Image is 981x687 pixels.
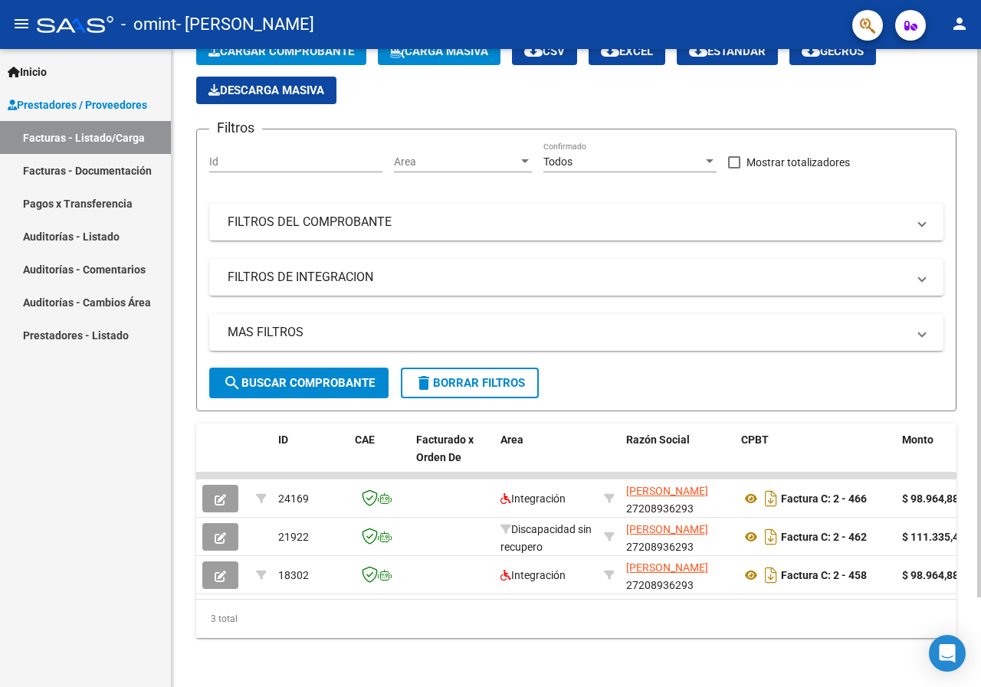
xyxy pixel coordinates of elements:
span: [PERSON_NAME] [626,523,708,535]
span: 24169 [278,492,309,505]
span: CPBT [741,433,769,446]
mat-icon: person [950,15,969,33]
mat-icon: search [223,374,241,392]
datatable-header-cell: CPBT [735,424,896,491]
span: Razón Social [626,433,690,446]
strong: Factura C: 2 - 462 [781,531,867,543]
span: 18302 [278,569,309,581]
datatable-header-cell: Razón Social [620,424,735,491]
span: Monto [902,433,933,446]
app-download-masive: Descarga masiva de comprobantes (adjuntos) [196,77,336,104]
span: Todos [543,155,573,168]
button: EXCEL [589,38,665,65]
span: EXCEL [601,44,653,58]
mat-icon: delete [415,374,433,392]
mat-icon: cloud_download [524,41,543,60]
datatable-header-cell: Area [494,424,598,491]
mat-icon: menu [12,15,31,33]
mat-panel-title: FILTROS DEL COMPROBANTE [228,214,907,231]
mat-panel-title: MAS FILTROS [228,324,907,341]
strong: $ 98.964,88 [902,569,959,581]
span: [PERSON_NAME] [626,561,708,574]
span: - [PERSON_NAME] [176,8,314,41]
span: [PERSON_NAME] [626,485,708,497]
h3: Filtros [209,117,262,139]
span: Carga Masiva [390,44,488,58]
datatable-header-cell: ID [272,424,349,491]
button: Descarga Masiva [196,77,336,104]
span: Descarga Masiva [208,83,324,97]
strong: Factura C: 2 - 466 [781,492,867,505]
datatable-header-cell: Facturado x Orden De [410,424,494,491]
span: CSV [524,44,565,58]
span: Gecros [802,44,864,58]
strong: $ 111.335,49 [902,531,965,543]
span: Buscar Comprobante [223,376,375,390]
mat-expansion-panel-header: FILTROS DE INTEGRACION [209,259,943,296]
div: 3 total [196,600,956,638]
div: Open Intercom Messenger [929,635,966,672]
button: Carga Masiva [378,38,500,65]
i: Descargar documento [761,525,781,549]
span: Inicio [8,64,47,80]
button: Borrar Filtros [401,368,539,398]
span: Integración [500,569,566,581]
mat-icon: cloud_download [601,41,619,60]
mat-panel-title: FILTROS DE INTEGRACION [228,269,907,286]
span: Discapacidad sin recupero [500,523,592,553]
button: CSV [512,38,577,65]
span: Facturado x Orden De [416,433,474,463]
i: Descargar documento [761,486,781,511]
span: Estandar [689,44,766,58]
datatable-header-cell: CAE [349,424,410,491]
mat-icon: cloud_download [802,41,820,60]
mat-expansion-panel-header: FILTROS DEL COMPROBANTE [209,204,943,240]
strong: Factura C: 2 - 458 [781,569,867,581]
mat-icon: cloud_download [689,41,707,60]
button: Gecros [789,38,876,65]
span: 21922 [278,531,309,543]
span: CAE [355,433,375,446]
span: ID [278,433,288,446]
mat-expansion-panel-header: MAS FILTROS [209,314,943,351]
span: Prestadores / Proveedores [8,97,147,113]
span: Borrar Filtros [415,376,525,390]
div: 27208936293 [626,483,729,515]
span: Area [394,155,518,168]
div: 27208936293 [626,521,729,553]
strong: $ 98.964,88 [902,492,959,505]
div: 27208936293 [626,559,729,591]
i: Descargar documento [761,563,781,587]
span: - omint [121,8,176,41]
button: Cargar Comprobante [196,38,366,65]
button: Buscar Comprobante [209,368,389,398]
span: Cargar Comprobante [208,44,354,58]
span: Area [500,433,523,446]
button: Estandar [677,38,778,65]
span: Mostrar totalizadores [746,153,850,172]
span: Integración [500,492,566,505]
